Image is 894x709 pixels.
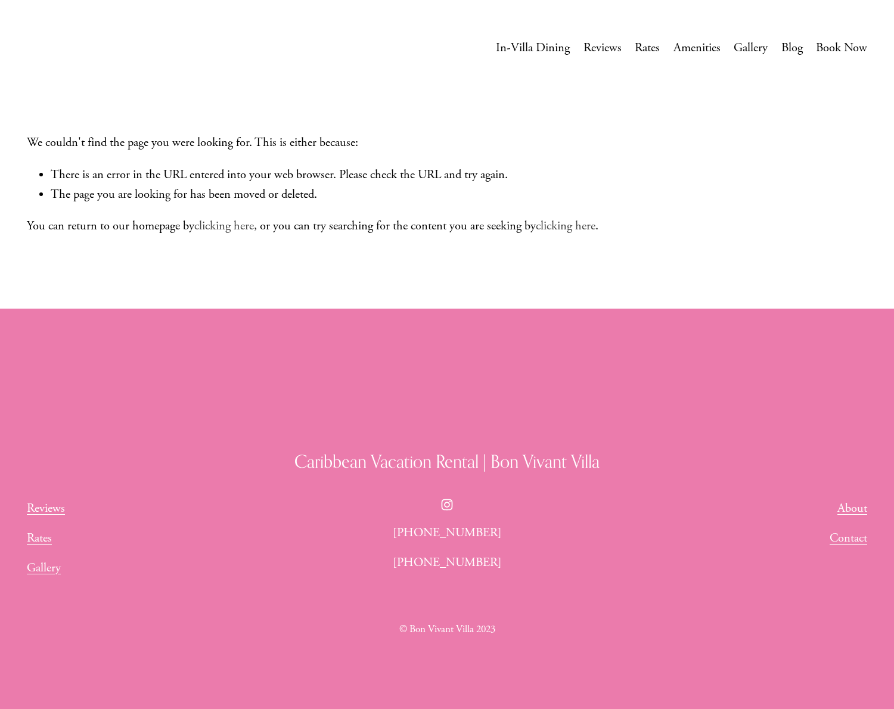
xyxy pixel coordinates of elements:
[51,185,867,204] li: The page you are looking for has been moved or deleted.
[583,37,622,59] a: Reviews
[673,37,721,59] a: Amenities
[635,37,660,59] a: Rates
[344,553,550,573] p: [PHONE_NUMBER]
[27,27,154,69] img: Caribbean Vacation Rental | Bon Vivant Villa
[734,37,768,59] a: Gallery
[441,499,453,511] a: Instagram
[27,449,867,473] h3: Caribbean Vacation Rental | Bon Vivant Villa
[27,528,52,548] a: Rates
[27,216,867,236] p: You can return to our homepage by , or you can try searching for the content you are seeking by .
[781,37,803,59] a: Blog
[194,218,254,234] a: clicking here
[837,499,867,518] a: About
[27,106,867,153] p: We couldn't find the page you were looking for. This is either because:
[830,528,867,548] a: Contact
[27,558,61,578] a: Gallery
[344,621,550,638] p: © Bon Vivant Villa 2023
[51,165,867,185] li: There is an error in the URL entered into your web browser. Please check the URL and try again.
[27,499,65,518] a: Reviews
[344,523,550,543] p: [PHONE_NUMBER]
[816,37,867,59] a: Book Now
[536,218,595,234] a: clicking here
[496,37,570,59] a: In-Villa Dining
